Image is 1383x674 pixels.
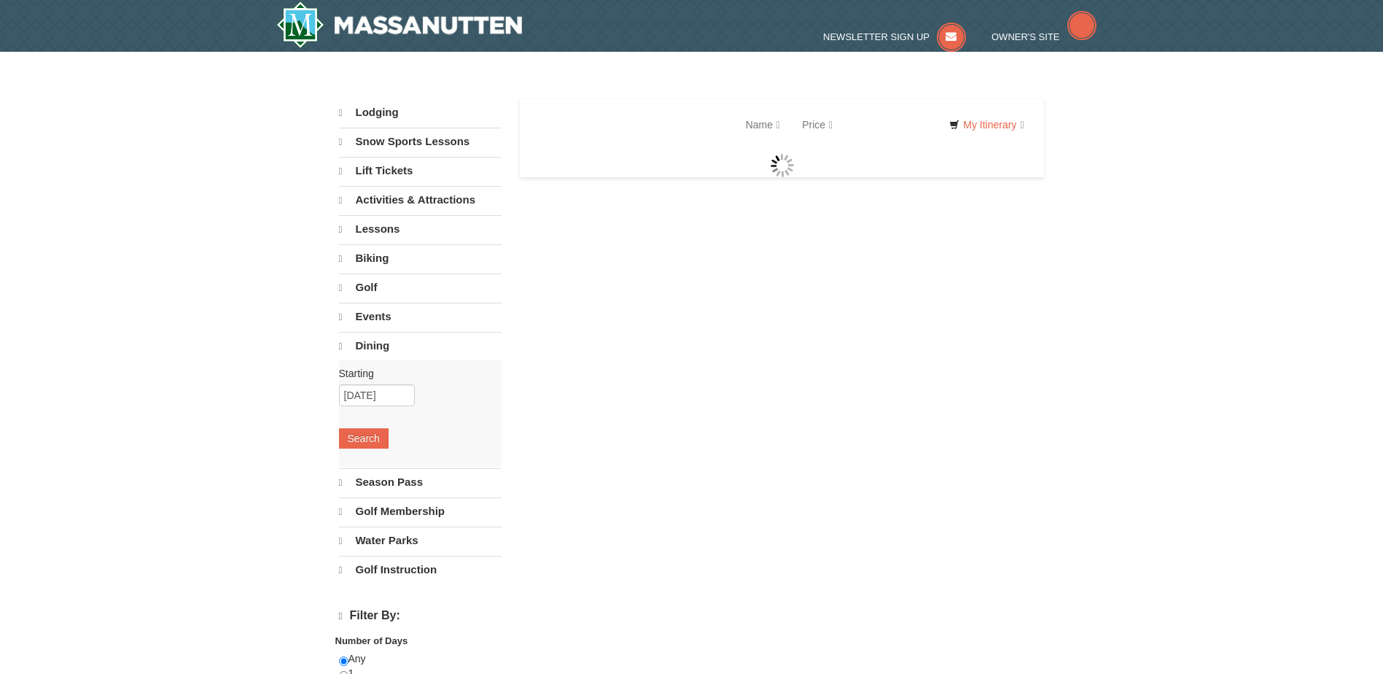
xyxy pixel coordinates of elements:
a: Newsletter Sign Up [823,31,966,42]
a: Lessons [339,215,502,243]
a: Golf Instruction [339,556,502,584]
a: Lift Tickets [339,157,502,185]
a: Massanutten Resort [276,1,523,48]
a: Snow Sports Lessons [339,128,502,155]
strong: Number of Days [335,635,408,646]
a: Season Pass [339,468,502,496]
a: My Itinerary [940,114,1033,136]
h4: Filter By: [339,609,502,623]
a: Biking [339,244,502,272]
a: Activities & Attractions [339,186,502,214]
button: Search [339,428,389,449]
a: Dining [339,332,502,360]
a: Price [791,110,844,139]
a: Lodging [339,99,502,126]
span: Newsletter Sign Up [823,31,930,42]
img: Massanutten Resort Logo [276,1,523,48]
a: Water Parks [339,527,502,554]
a: Owner's Site [992,31,1096,42]
img: wait gif [771,154,794,177]
a: Events [339,303,502,330]
label: Starting [339,366,491,381]
span: Owner's Site [992,31,1060,42]
a: Golf [339,274,502,301]
a: Golf Membership [339,497,502,525]
a: Name [735,110,791,139]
